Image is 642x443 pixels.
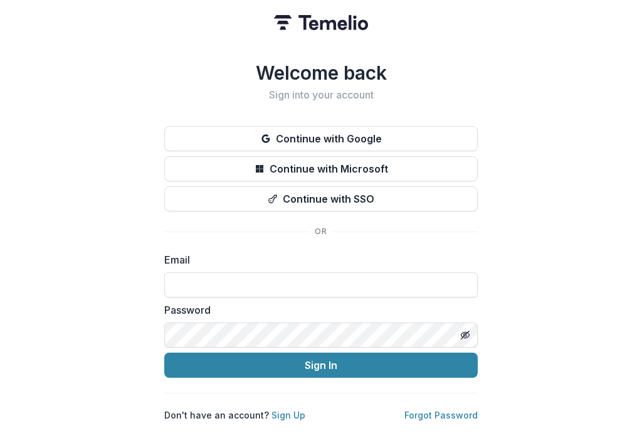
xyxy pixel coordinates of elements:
[164,353,478,378] button: Sign In
[271,410,305,420] a: Sign Up
[455,325,475,345] button: Toggle password visibility
[164,252,470,267] label: Email
[164,89,478,101] h2: Sign into your account
[164,126,478,151] button: Continue with Google
[164,408,305,422] p: Don't have an account?
[164,186,478,211] button: Continue with SSO
[274,15,368,30] img: Temelio
[164,302,470,318] label: Password
[164,156,478,181] button: Continue with Microsoft
[404,410,478,420] a: Forgot Password
[164,61,478,84] h1: Welcome back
